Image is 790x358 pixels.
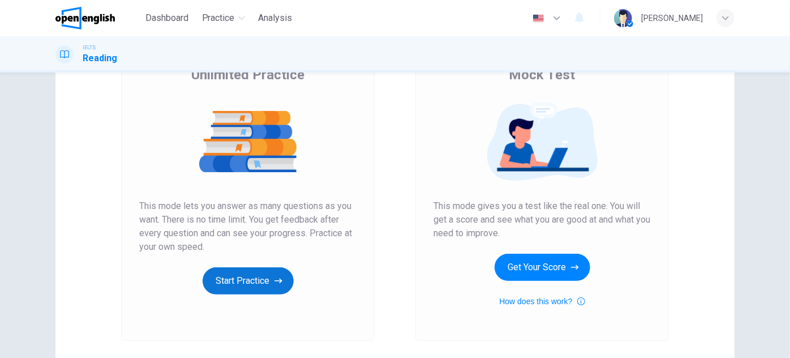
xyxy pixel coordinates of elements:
button: Dashboard [141,8,193,28]
span: Mock Test [509,66,576,84]
span: Analysis [259,11,293,25]
button: Start Practice [203,267,294,295]
img: en [531,14,546,23]
span: Practice [202,11,235,25]
button: How does this work? [499,295,585,308]
img: Profile picture [614,9,632,27]
span: IELTS [83,44,96,52]
span: This mode lets you answer as many questions as you want. There is no time limit. You get feedback... [139,199,357,254]
button: Practice [197,8,250,28]
h1: Reading [83,52,117,65]
button: Analysis [254,8,297,28]
span: Unlimited Practice [191,66,304,84]
button: Get Your Score [495,254,590,281]
a: OpenEnglish logo [55,7,141,29]
span: Dashboard [145,11,188,25]
span: This mode gives you a test like the real one. You will get a score and see what you are good at a... [433,199,651,240]
div: [PERSON_NAME] [641,11,703,25]
img: OpenEnglish logo [55,7,115,29]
